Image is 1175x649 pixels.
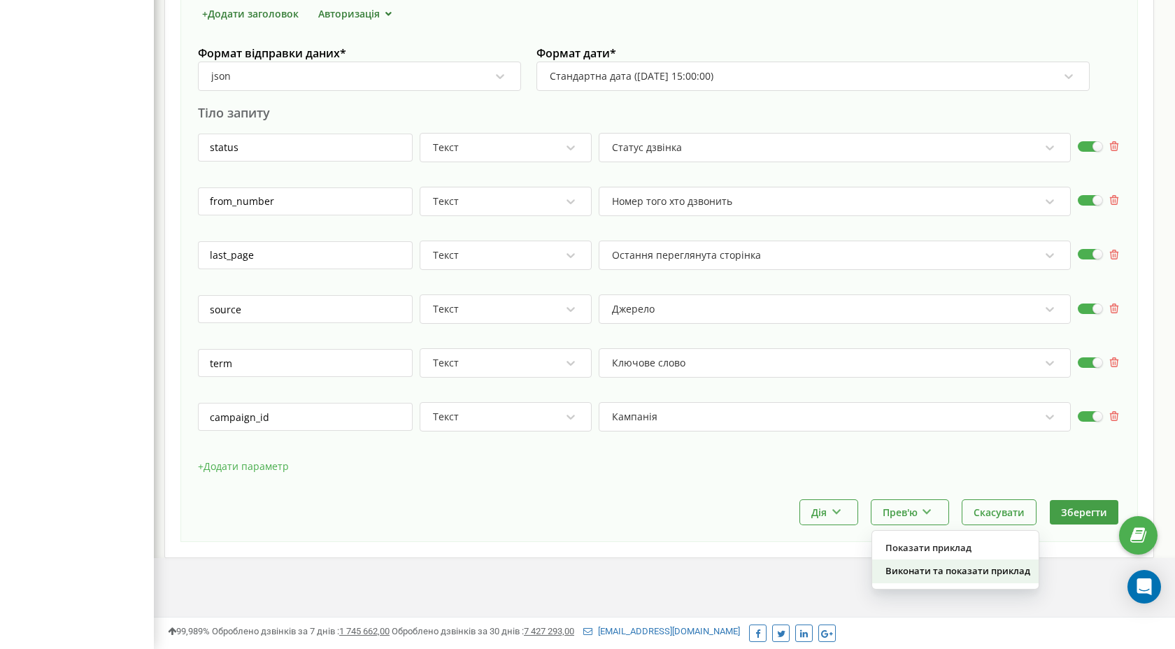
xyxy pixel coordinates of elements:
div: Текст [433,357,459,369]
label: Формат дати * [536,46,1090,62]
div: Показати приклад [872,536,1039,559]
span: Оброблено дзвінків за 30 днів : [392,626,574,636]
button: +Додати заголовок [198,6,303,21]
div: Текст [433,249,459,262]
div: Текст [433,411,459,423]
button: Скасувати [962,500,1036,525]
div: Статус дзвінка [612,141,682,154]
label: Формат відправки даних * [198,46,521,62]
input: Ключ [198,403,413,431]
span: 99,989% [168,626,210,636]
div: Номер того хто дзвонить [612,195,732,208]
div: Джерело [612,303,655,315]
div: Остання переглянута сторінка [612,249,761,262]
div: Текст [433,303,459,315]
input: Ключ [198,187,413,215]
div: Кампанія [612,411,657,423]
input: Ключ [198,295,413,323]
div: Стандартна дата ([DATE] 15:00:00) [550,70,713,83]
input: Ключ [198,241,413,269]
u: 7 427 293,00 [524,626,574,636]
input: Ключ [198,349,413,377]
div: Текст [433,141,459,154]
button: Зберегти [1050,500,1118,525]
a: [EMAIL_ADDRESS][DOMAIN_NAME] [583,626,740,636]
div: Тіло запиту [198,104,1120,122]
button: Дія [800,500,857,525]
div: json [211,70,231,83]
span: Оброблено дзвінків за 7 днів : [212,626,390,636]
input: Ключ [198,134,413,162]
div: Виконати та показати приклад [872,560,1039,583]
button: +Додати параметр [198,456,289,477]
button: Прев'ю [871,500,948,525]
div: Ключове слово [612,357,685,369]
div: Текст [433,195,459,208]
button: Авторизація [314,6,400,21]
u: 1 745 662,00 [339,626,390,636]
div: Open Intercom Messenger [1127,570,1161,604]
